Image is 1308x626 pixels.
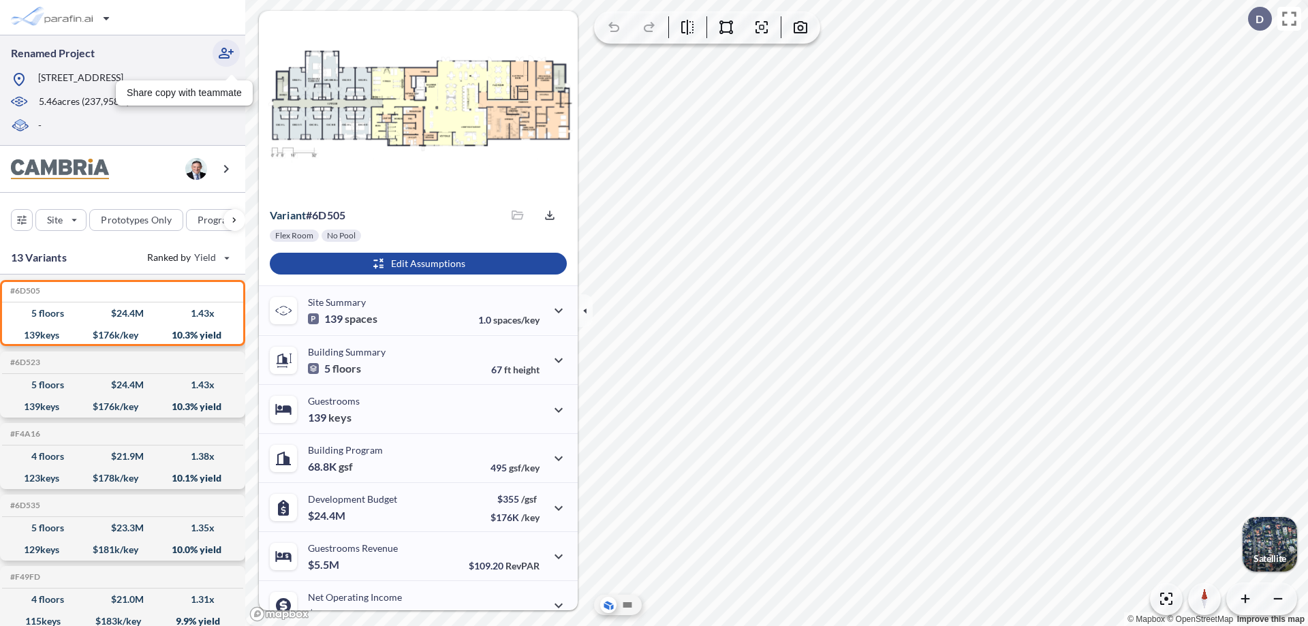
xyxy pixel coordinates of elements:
[194,251,217,264] span: Yield
[391,257,465,270] p: Edit Assumptions
[38,119,42,134] p: -
[308,558,341,572] p: $5.5M
[7,429,40,439] h5: Click to copy the code
[490,493,540,505] p: $355
[1253,553,1286,564] p: Satellite
[7,358,40,367] h5: Click to copy the code
[198,213,236,227] p: Program
[308,411,352,424] p: 139
[1237,614,1305,624] a: Improve this map
[493,314,540,326] span: spaces/key
[491,364,540,375] p: 67
[270,208,345,222] p: # 6d505
[249,606,309,622] a: Mapbox homepage
[345,312,377,326] span: spaces
[1127,614,1165,624] a: Mapbox
[332,362,361,375] span: floors
[490,512,540,523] p: $176K
[185,158,207,180] img: user logo
[308,362,361,375] p: 5
[11,159,109,180] img: BrandImage
[490,462,540,473] p: 495
[308,542,398,554] p: Guestrooms Revenue
[308,346,386,358] p: Building Summary
[328,411,352,424] span: keys
[513,364,540,375] span: height
[482,609,540,621] p: 45.0%
[308,607,341,621] p: $2.5M
[509,462,540,473] span: gsf/key
[308,312,377,326] p: 139
[11,249,67,266] p: 13 Variants
[505,560,540,572] span: RevPAR
[39,95,129,110] p: 5.46 acres ( 237,958 sf)
[308,444,383,456] p: Building Program
[308,493,397,505] p: Development Budget
[504,364,511,375] span: ft
[1243,517,1297,572] button: Switcher ImageSatellite
[521,512,540,523] span: /key
[469,560,540,572] p: $109.20
[600,597,617,613] button: Aerial View
[186,209,260,231] button: Program
[619,597,636,613] button: Site Plan
[7,501,40,510] h5: Click to copy the code
[327,230,356,241] p: No Pool
[308,591,402,603] p: Net Operating Income
[127,86,242,100] p: Share copy with teammate
[1256,13,1264,25] p: D
[308,395,360,407] p: Guestrooms
[478,314,540,326] p: 1.0
[38,71,123,88] p: [STREET_ADDRESS]
[89,209,183,231] button: Prototypes Only
[270,208,306,221] span: Variant
[101,213,172,227] p: Prototypes Only
[1167,614,1233,624] a: OpenStreetMap
[275,230,313,241] p: Flex Room
[136,247,238,268] button: Ranked by Yield
[35,209,87,231] button: Site
[7,286,40,296] h5: Click to copy the code
[308,460,353,473] p: 68.8K
[7,572,40,582] h5: Click to copy the code
[1243,517,1297,572] img: Switcher Image
[270,253,567,275] button: Edit Assumptions
[308,509,347,522] p: $24.4M
[47,213,63,227] p: Site
[308,296,366,308] p: Site Summary
[339,460,353,473] span: gsf
[510,609,540,621] span: margin
[521,493,537,505] span: /gsf
[11,46,95,61] p: Renamed Project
